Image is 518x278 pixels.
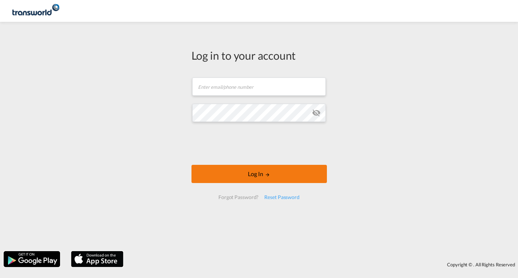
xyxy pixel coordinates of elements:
[127,258,518,271] div: Copyright © . All Rights Reserved
[312,108,321,117] md-icon: icon-eye-off
[11,3,60,19] img: 1a84b2306ded11f09c1219774cd0a0fe.png
[191,48,327,63] div: Log in to your account
[261,191,303,204] div: Reset Password
[215,191,261,204] div: Forgot Password?
[3,250,61,268] img: google.png
[191,165,327,183] button: LOGIN
[192,78,326,96] input: Enter email/phone number
[70,250,124,268] img: apple.png
[204,129,315,158] iframe: reCAPTCHA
